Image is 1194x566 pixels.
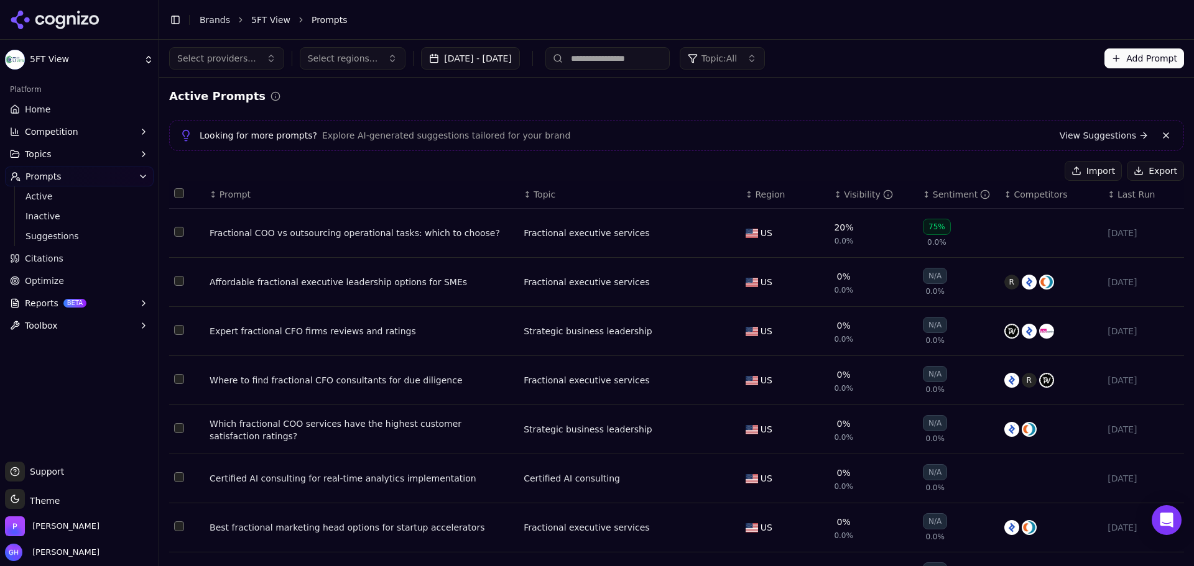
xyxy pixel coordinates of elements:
[761,423,772,436] span: US
[5,80,154,99] div: Platform
[534,188,555,201] span: Topic
[925,286,945,296] span: 0.0%
[834,188,913,201] div: ↕Visibility
[210,472,514,485] a: Certified AI consulting for real-time analytics implementation
[524,227,649,239] a: Fractional executive services
[923,219,951,235] div: 75%
[220,188,251,201] span: Prompt
[200,129,317,142] span: Looking for more prompts?
[923,513,947,529] div: N/A
[746,376,758,385] img: US flag
[1108,227,1179,239] div: [DATE]
[312,14,348,26] span: Prompts
[834,531,853,541] span: 0.0%
[1039,324,1054,339] img: the cfo centre
[1004,422,1019,437] img: toptal
[174,423,184,433] button: Select row 5
[200,15,230,25] a: Brands
[925,483,945,493] span: 0.0%
[25,210,134,222] span: Inactive
[761,472,772,485] span: US
[927,237,946,247] span: 0.0%
[1022,324,1037,339] img: toptal
[5,99,154,119] a: Home
[837,467,851,479] div: 0%
[25,465,64,478] span: Support
[837,319,851,332] div: 0%
[834,482,853,491] span: 0.0%
[21,227,139,245] a: Suggestions
[25,230,134,242] span: Suggestions
[835,236,854,246] span: 0.0%
[837,270,851,283] div: 0%
[32,521,99,532] span: Perrill
[25,170,62,183] span: Prompts
[925,434,945,444] span: 0.0%
[169,88,266,105] h2: Active Prompts
[25,103,50,116] span: Home
[923,464,947,480] div: N/A
[1104,48,1184,68] button: Add Prompt
[524,423,652,436] a: Strategic business leadership
[1060,129,1149,142] a: View Suggestions
[210,374,514,386] a: Where to find fractional CFO consultants for due diligence
[421,47,520,70] button: [DATE] - [DATE]
[25,275,64,287] span: Optimize
[210,188,514,201] div: ↕Prompt
[210,276,514,288] div: Affordable fractional executive leadership options for SMEs
[1022,373,1037,388] span: R
[200,14,1159,26] nav: breadcrumb
[746,523,758,532] img: US flag
[761,325,772,337] span: US
[746,327,758,336] img: US flag
[834,432,853,442] span: 0.0%
[933,188,990,201] div: Sentiment
[1108,423,1179,436] div: [DATE]
[63,299,86,308] span: BETA
[746,188,825,201] div: ↕Region
[844,188,893,201] div: Visibility
[524,276,649,288] a: Fractional executive services
[837,516,851,528] div: 0%
[746,229,758,238] img: US flag
[210,418,514,442] a: Which fractional COO services have the highest customer satisfaction ratings?
[837,368,851,381] div: 0%
[174,188,184,198] button: Select all rows
[923,268,947,284] div: N/A
[761,521,772,534] span: US
[746,425,758,434] img: US flag
[761,227,772,239] span: US
[5,293,154,313] button: ReportsBETA
[1022,422,1037,437] img: chief outsiders
[1127,161,1184,181] button: Export
[1039,373,1054,388] img: paro
[1065,161,1122,181] button: Import
[1004,275,1019,290] span: R
[746,278,758,287] img: US flag
[5,544,22,561] img: Grace Hallen
[1022,520,1037,535] img: chief outsiders
[25,126,78,138] span: Competition
[756,188,785,201] span: Region
[999,181,1103,209] th: Competitors
[251,14,290,26] a: 5FT View
[210,325,514,337] a: Expert fractional CFO firms reviews and ratings
[25,252,63,265] span: Citations
[322,129,570,142] span: Explore AI-generated suggestions tailored for your brand
[1108,521,1179,534] div: [DATE]
[25,190,134,203] span: Active
[210,521,514,534] div: Best fractional marketing head options for startup accelerators
[1108,188,1179,201] div: ↕Last Run
[923,188,994,201] div: ↕Sentiment
[925,335,945,345] span: 0.0%
[5,50,25,70] img: 5FT View
[30,54,139,65] span: 5FT View
[524,521,649,534] a: Fractional executive services
[918,181,999,209] th: sentiment
[210,227,514,239] div: Fractional COO vs outsourcing operational tasks: which to choose?
[834,221,853,234] div: 20%
[5,167,154,186] button: Prompts
[524,325,652,337] a: Strategic business leadership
